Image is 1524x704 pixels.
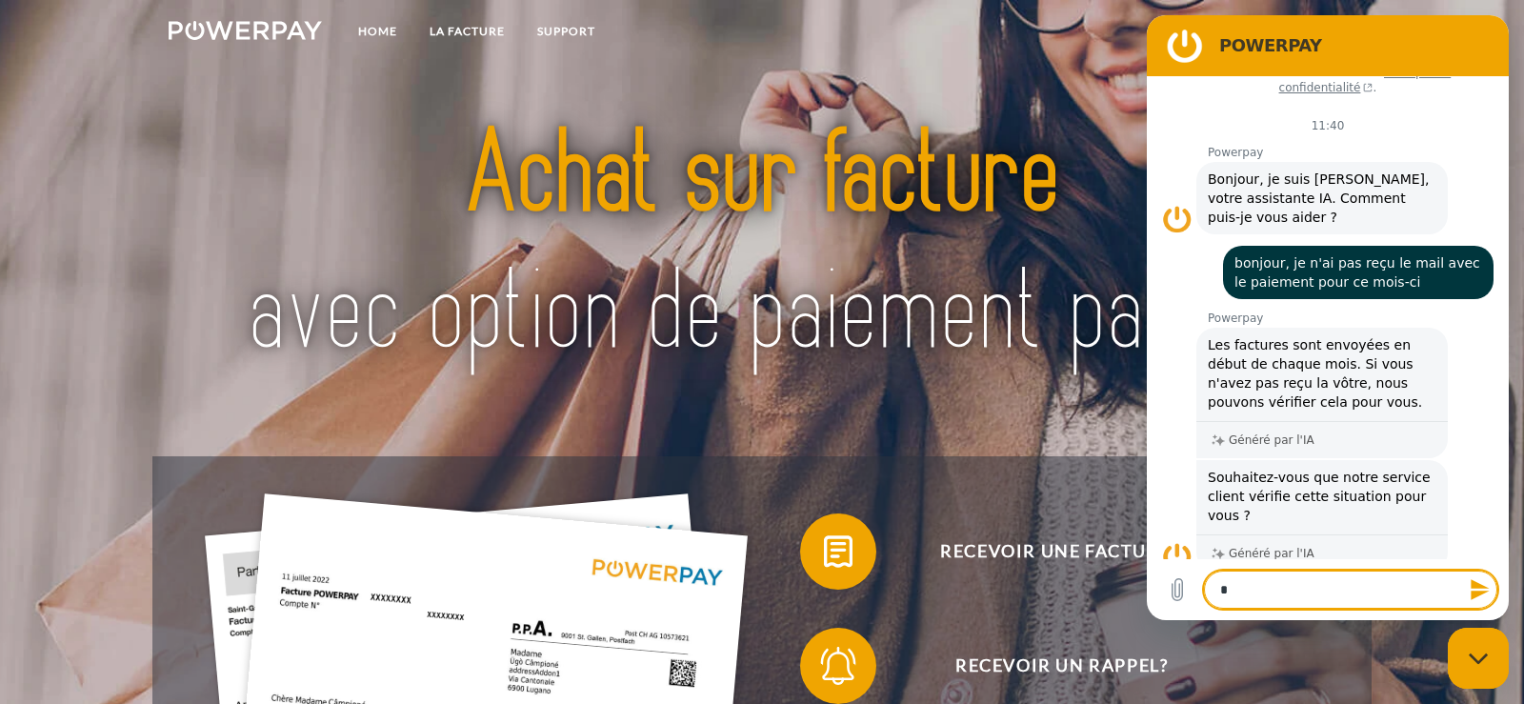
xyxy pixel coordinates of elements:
[1448,628,1509,689] iframe: Bouton de lancement de la fenêtre de messagerie, conversation en cours
[1266,14,1316,49] a: CG
[413,14,521,49] a: LA FACTURE
[814,528,862,575] img: qb_bill.svg
[829,513,1295,590] span: Recevoir une facture ?
[169,21,322,40] img: logo-powerpay-white.svg
[800,628,1295,704] button: Recevoir un rappel?
[521,14,612,49] a: Support
[814,642,862,690] img: qb_bell.svg
[829,628,1295,704] span: Recevoir un rappel?
[342,14,413,49] a: Home
[1147,15,1509,620] iframe: Fenêtre de messagerie
[227,70,1296,419] img: title-powerpay_fr.svg
[800,513,1295,590] button: Recevoir une facture ?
